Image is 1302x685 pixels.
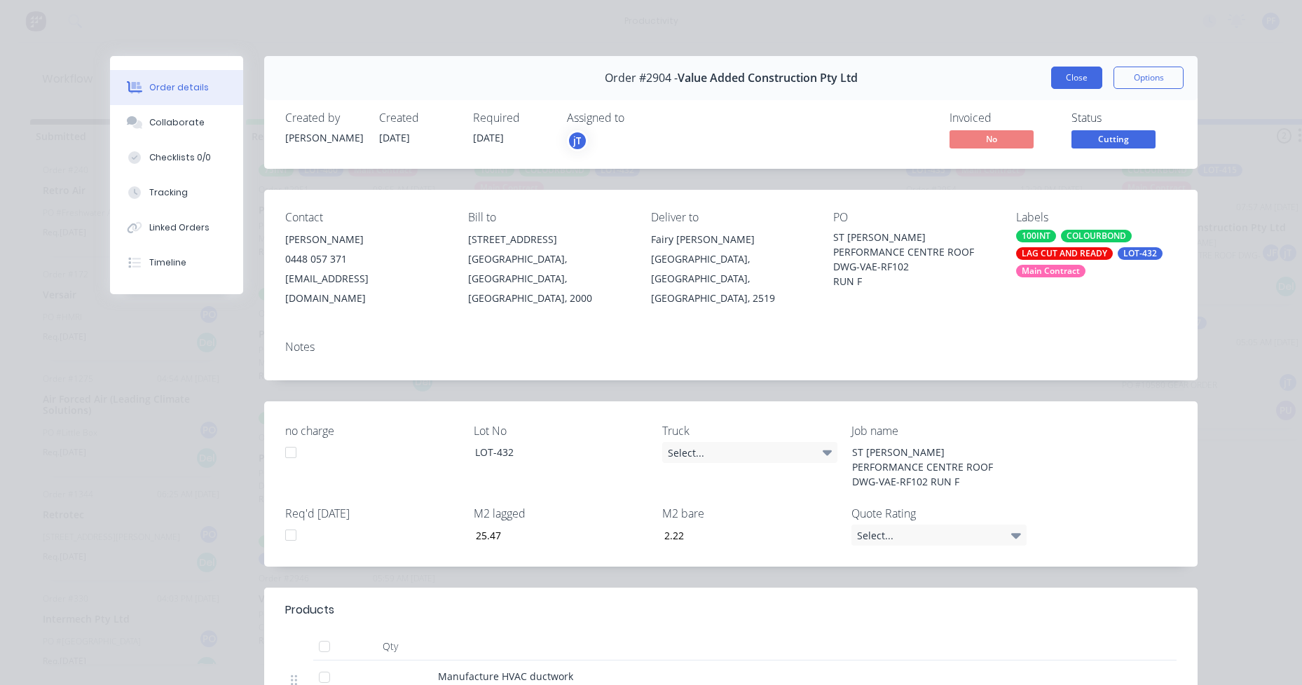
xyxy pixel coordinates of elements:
[285,505,460,522] label: Req'd [DATE]
[605,71,678,85] span: Order #2904 -
[110,105,243,140] button: Collaborate
[1071,111,1177,125] div: Status
[473,131,504,144] span: [DATE]
[285,111,362,125] div: Created by
[348,632,432,660] div: Qty
[149,186,188,199] div: Tracking
[379,111,456,125] div: Created
[1016,247,1113,260] div: LAG CUT AND READY
[464,442,639,462] div: LOT-432
[285,211,446,224] div: Contact
[662,442,837,463] div: Select...
[1016,265,1085,277] div: Main Contract
[474,422,649,439] label: Lot No
[110,245,243,280] button: Timeline
[379,131,410,144] span: [DATE]
[1051,67,1102,89] button: Close
[1016,230,1056,242] div: 100INT
[851,505,1027,522] label: Quote Rating
[473,111,550,125] div: Required
[285,269,446,308] div: [EMAIL_ADDRESS][DOMAIN_NAME]
[285,130,362,145] div: [PERSON_NAME]
[851,422,1027,439] label: Job name
[833,230,994,289] div: ST [PERSON_NAME] PERFORMANCE CENTRE ROOF DWG-VAE-RF102 RUN F
[149,116,205,129] div: Collaborate
[567,130,588,151] button: jT
[149,221,210,234] div: Linked Orders
[1016,211,1177,224] div: Labels
[149,81,209,94] div: Order details
[1113,67,1184,89] button: Options
[438,670,573,683] span: Manufacture HVAC ductwork
[110,140,243,175] button: Checklists 0/0
[651,211,811,224] div: Deliver to
[567,111,707,125] div: Assigned to
[285,249,446,269] div: 0448 057 371
[285,422,460,439] label: no charge
[651,230,811,249] div: Fairy [PERSON_NAME]
[1071,130,1156,148] span: Cutting
[662,422,837,439] label: Truck
[468,230,629,249] div: [STREET_ADDRESS]
[285,230,446,249] div: [PERSON_NAME]
[652,525,837,546] input: Enter number...
[110,210,243,245] button: Linked Orders
[285,602,334,618] div: Products
[833,211,994,224] div: PO
[678,71,858,85] span: Value Added Construction Pty Ltd
[468,249,629,308] div: [GEOGRAPHIC_DATA], [GEOGRAPHIC_DATA], [GEOGRAPHIC_DATA], 2000
[110,70,243,105] button: Order details
[149,151,211,164] div: Checklists 0/0
[285,230,446,308] div: [PERSON_NAME]0448 057 371[EMAIL_ADDRESS][DOMAIN_NAME]
[651,249,811,308] div: [GEOGRAPHIC_DATA], [GEOGRAPHIC_DATA], [GEOGRAPHIC_DATA], 2519
[651,230,811,308] div: Fairy [PERSON_NAME][GEOGRAPHIC_DATA], [GEOGRAPHIC_DATA], [GEOGRAPHIC_DATA], 2519
[285,340,1177,354] div: Notes
[662,505,837,522] label: M2 bare
[950,111,1055,125] div: Invoiced
[468,211,629,224] div: Bill to
[1071,130,1156,151] button: Cutting
[464,525,649,546] input: Enter number...
[1118,247,1163,260] div: LOT-432
[474,505,649,522] label: M2 lagged
[851,525,1027,546] div: Select...
[1061,230,1132,242] div: COLOURBOND
[841,442,1016,492] div: ST [PERSON_NAME] PERFORMANCE CENTRE ROOF DWG-VAE-RF102 RUN F
[110,175,243,210] button: Tracking
[468,230,629,308] div: [STREET_ADDRESS][GEOGRAPHIC_DATA], [GEOGRAPHIC_DATA], [GEOGRAPHIC_DATA], 2000
[149,256,186,269] div: Timeline
[950,130,1034,148] span: No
